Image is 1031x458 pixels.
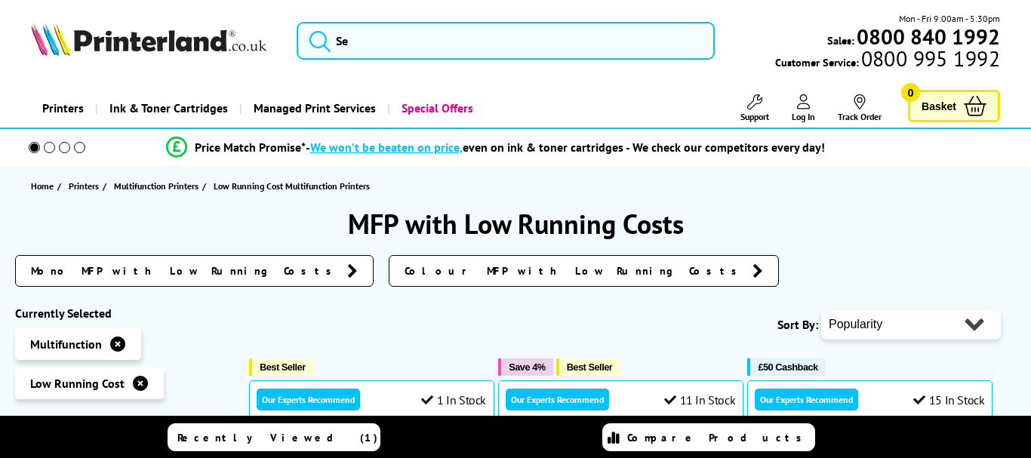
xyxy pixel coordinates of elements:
[556,358,620,376] button: Best Seller
[195,140,306,155] span: Price Match Promise*
[260,361,306,373] span: Best Seller
[859,51,1000,66] span: 0800 995 1992
[177,431,378,444] span: Recently Viewed (1)
[908,90,1000,122] a: Basket 0
[31,263,340,278] span: Mono MFP with Low Running Costs
[901,83,920,102] span: 0
[627,431,810,444] span: Compare Products
[31,23,278,59] a: Printerland Logo
[239,89,387,128] a: Managed Print Services
[405,263,745,278] span: Colour MFP with Low Running Costs
[792,94,815,122] a: Log In
[69,178,103,194] a: Printers
[602,423,815,451] a: Compare Products
[31,23,266,56] img: Printerland Logo
[567,361,613,373] span: Best Seller
[509,361,545,373] span: Save 4%
[214,180,370,192] span: Low Running Cost Multifunction Printers
[747,358,825,376] button: £50 Cashback
[168,423,380,451] a: Recently Viewed (1)
[69,178,99,194] span: Printers
[758,361,817,373] span: £50 Cashback
[827,33,854,48] span: Sales:
[306,140,825,155] div: - even on ink & toner cartridges - We check our competitors every day!
[775,51,1000,69] span: Customer Service:
[109,89,228,128] span: Ink & Toner Cartridges
[30,376,125,391] span: Low Running Cost
[31,178,57,194] a: Home
[913,392,984,407] div: 15 In Stock
[838,94,882,122] a: Track Order
[854,29,1000,44] a: 0800 840 1992
[387,89,485,128] a: Special Offers
[899,11,1000,26] span: Mon - Fri 9:00am - 5:30pm
[249,358,313,376] button: Best Seller
[31,89,95,128] a: Printers
[95,89,239,128] a: Ink & Toner Cartridges
[421,392,486,407] div: 1 In Stock
[755,389,858,410] div: Our Experts Recommend
[15,206,1016,241] h1: MFP with Low Running Costs
[389,255,779,287] a: Colour MFP with Low Running Costs
[15,306,234,321] div: Currently Selected
[30,337,102,352] span: Multifunction
[15,255,374,287] a: Mono MFP with Low Running Costs
[740,94,769,122] a: Support
[664,392,735,407] div: 11 In Stock
[8,134,983,161] li: modal_Promise
[922,96,956,116] span: Basket
[310,140,463,155] span: We won’t be beaten on price,
[114,178,199,194] span: Multifunction Printers
[114,178,202,194] a: Multifunction Printers
[297,22,715,60] input: Se
[777,317,818,332] span: Sort By:
[506,389,609,410] div: Our Experts Recommend
[740,111,769,122] span: Support
[498,358,552,376] button: Save 4%
[857,23,1000,51] b: 0800 840 1992
[792,111,815,122] span: Log In
[257,389,360,410] div: Our Experts Recommend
